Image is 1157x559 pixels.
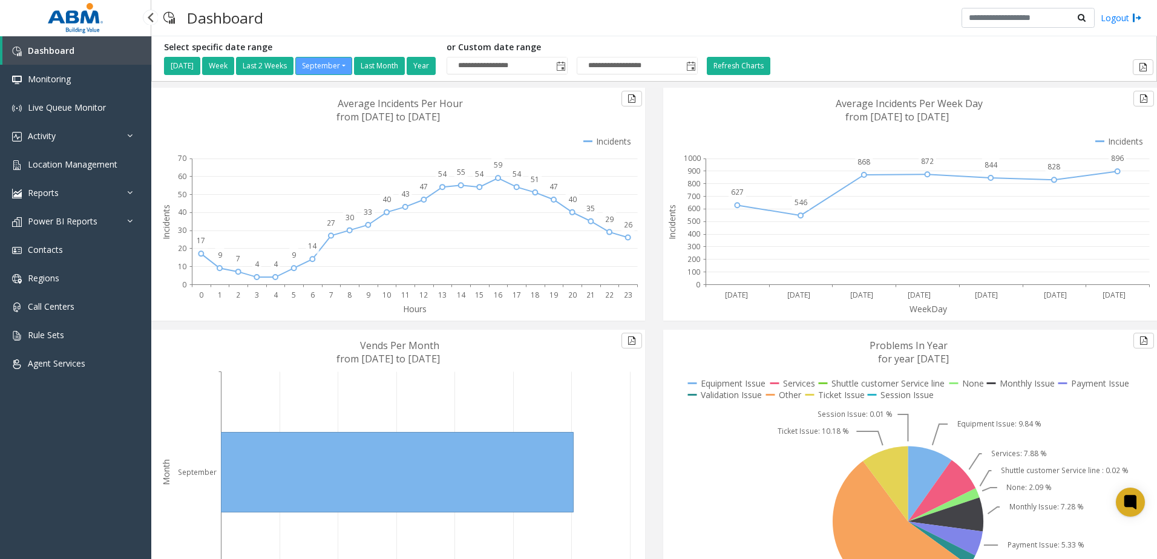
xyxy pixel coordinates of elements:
span: Power BI Reports [28,215,97,227]
span: Regions [28,272,59,284]
text: [DATE] [1103,290,1126,300]
text: Shuttle customer Service line : 0.02 % [1001,465,1129,476]
button: Last 2 Weeks [236,57,293,75]
text: from [DATE] to [DATE] [336,352,440,365]
text: 4 [274,290,278,300]
button: Export to pdf [621,333,642,348]
span: Agent Services [28,358,85,369]
h5: or Custom date range [447,42,698,53]
text: from [DATE] to [DATE] [845,110,949,123]
span: Location Management [28,159,117,170]
text: 546 [795,197,807,208]
span: Reports [28,187,59,198]
img: 'icon' [12,47,22,56]
text: 872 [921,156,934,166]
text: 47 [419,181,428,192]
text: 21 [586,290,595,300]
text: 40 [178,207,186,217]
text: Month [160,459,172,485]
text: 4 [255,259,260,269]
text: 26 [624,220,632,230]
text: 0 [182,279,186,290]
text: 9 [218,250,222,260]
text: [DATE] [1044,290,1067,300]
text: 55 [457,167,465,177]
h5: Select specific date range [164,42,438,53]
text: 35 [586,203,595,214]
text: [DATE] [975,290,998,300]
text: 23 [624,290,632,300]
text: 9 [366,290,370,300]
span: Dashboard [28,45,74,56]
img: 'icon' [12,302,22,312]
text: 27 [327,218,335,228]
text: 0 [199,290,203,300]
a: Dashboard [2,36,151,65]
text: 70 [178,153,186,163]
button: Export to pdf [1133,333,1154,348]
text: 868 [857,157,870,167]
h3: Dashboard [181,3,269,33]
text: Services: 7.88 % [991,448,1047,459]
img: 'icon' [12,75,22,85]
text: Average Incidents Per Week Day [836,97,983,110]
img: 'icon' [12,103,22,113]
text: Equipment Issue: 9.84 % [957,419,1041,429]
text: Problems In Year [870,339,948,352]
span: Call Centers [28,301,74,312]
text: 2 [236,290,240,300]
a: Logout [1101,11,1142,24]
img: 'icon' [12,359,22,369]
span: Live Queue Monitor [28,102,106,113]
text: 11 [401,290,410,300]
text: 400 [687,229,700,239]
text: 7 [236,253,240,264]
text: 200 [687,254,700,264]
text: 600 [687,203,700,214]
text: 900 [687,166,700,176]
text: 54 [513,169,522,179]
text: 30 [178,225,186,235]
text: 844 [985,160,998,170]
text: Payment Issue: 5.33 % [1008,540,1084,550]
text: 8 [347,290,352,300]
text: 896 [1111,153,1124,163]
text: 3 [255,290,259,300]
text: 60 [178,171,186,181]
text: 100 [687,267,700,277]
text: 33 [364,207,372,217]
text: from [DATE] to [DATE] [336,110,440,123]
text: 17 [197,235,205,246]
text: 15 [475,290,483,300]
text: 20 [568,290,577,300]
text: Ticket Issue: 10.18 % [778,426,849,436]
text: for year [DATE] [878,352,949,365]
text: Incidents [666,204,678,240]
span: Rule Sets [28,329,64,341]
text: 59 [494,160,502,170]
text: 800 [687,178,700,189]
span: Monitoring [28,73,71,85]
img: logout [1132,11,1142,24]
text: 4 [274,259,278,269]
text: Monthly Issue: 7.28 % [1009,502,1084,512]
text: [DATE] [850,290,873,300]
text: Session Issue: 0.01 % [818,409,893,419]
button: Last Month [354,57,405,75]
text: 700 [687,191,700,201]
img: 'icon' [12,331,22,341]
text: 29 [605,214,614,224]
button: [DATE] [164,57,200,75]
img: 'icon' [12,189,22,198]
text: 10 [382,290,391,300]
span: Toggle popup [554,57,567,74]
text: 300 [687,241,700,252]
button: Year [407,57,436,75]
span: Activity [28,130,56,142]
text: 1000 [684,153,701,163]
text: 40 [568,194,577,204]
text: 16 [494,290,502,300]
text: Hours [403,303,427,315]
text: 10 [178,261,186,272]
button: Week [202,57,234,75]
